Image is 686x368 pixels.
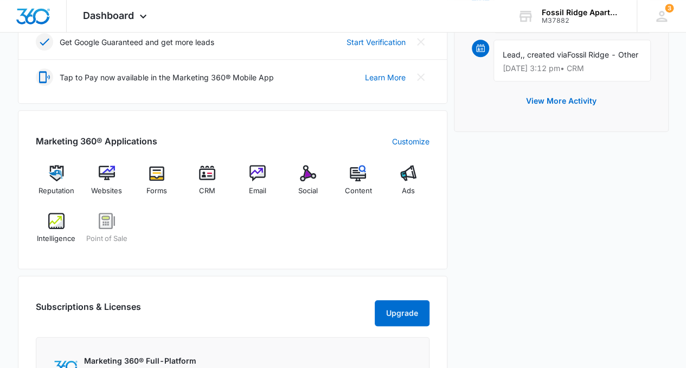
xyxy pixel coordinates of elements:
[86,213,127,252] a: Point of Sale
[503,65,642,72] p: [DATE] 3:12 pm • CRM
[86,233,127,244] span: Point of Sale
[199,186,215,196] span: CRM
[515,88,607,114] button: View More Activity
[388,165,429,204] a: Ads
[402,186,415,196] span: Ads
[523,50,567,59] span: , created via
[542,17,621,24] div: account id
[237,165,279,204] a: Email
[39,186,74,196] span: Reputation
[60,72,274,83] p: Tap to Pay now available in the Marketing 360® Mobile App
[365,72,406,83] a: Learn More
[298,186,318,196] span: Social
[665,4,674,12] span: 3
[86,165,127,204] a: Websites
[249,186,266,196] span: Email
[412,68,429,86] button: Close
[347,36,406,48] a: Start Verification
[375,300,429,326] button: Upgrade
[337,165,379,204] a: Content
[344,186,371,196] span: Content
[136,165,178,204] a: Forms
[36,135,157,148] h2: Marketing 360® Applications
[60,36,214,48] p: Get Google Guaranteed and get more leads
[187,165,228,204] a: CRM
[146,186,167,196] span: Forms
[665,4,674,12] div: notifications count
[412,33,429,50] button: Close
[567,50,638,59] span: Fossil Ridge - Other
[91,186,122,196] span: Websites
[392,136,429,147] a: Customize
[503,50,523,59] span: Lead,
[37,233,75,244] span: Intelligence
[36,213,78,252] a: Intelligence
[36,165,78,204] a: Reputation
[83,10,134,21] span: Dashboard
[36,300,141,322] h2: Subscriptions & Licenses
[84,355,218,366] p: Marketing 360® Full-Platform
[287,165,329,204] a: Social
[542,8,621,17] div: account name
